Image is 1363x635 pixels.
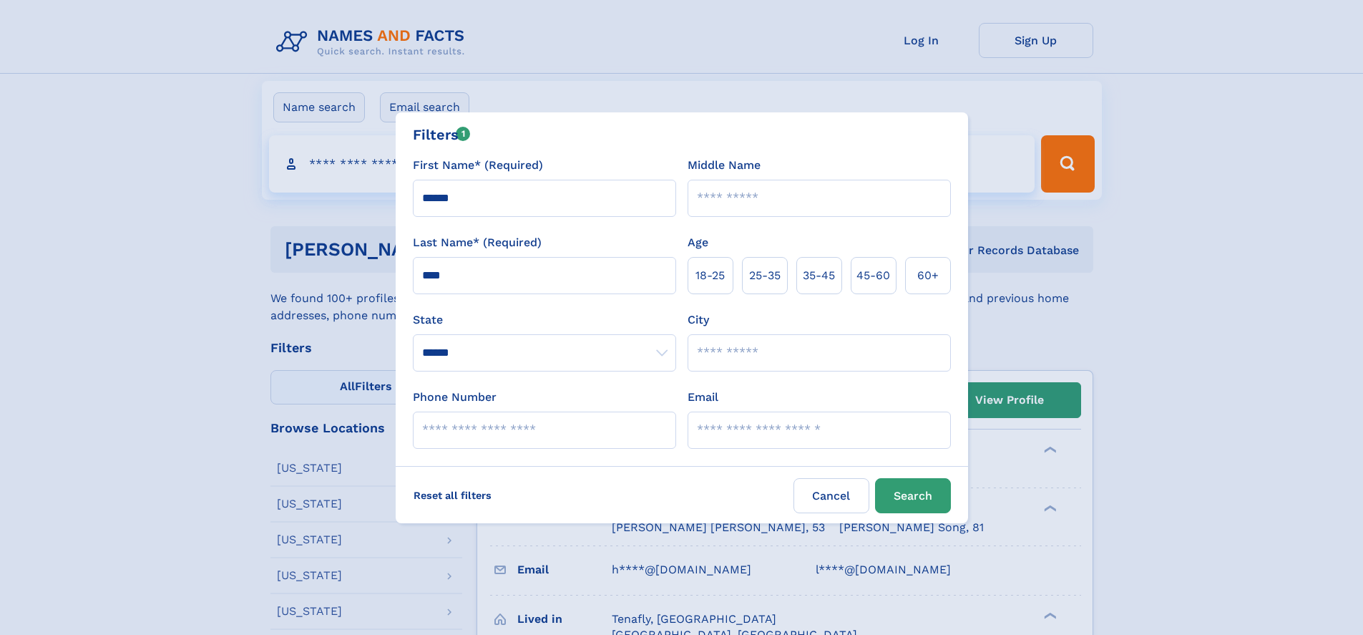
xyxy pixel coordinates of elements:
label: Phone Number [413,389,497,406]
label: Age [688,234,708,251]
div: Filters [413,124,471,145]
label: Middle Name [688,157,761,174]
label: First Name* (Required) [413,157,543,174]
span: 35‑45 [803,267,835,284]
span: 25‑35 [749,267,781,284]
span: 45‑60 [856,267,890,284]
label: Last Name* (Required) [413,234,542,251]
span: 18‑25 [695,267,725,284]
label: Cancel [793,478,869,513]
label: City [688,311,709,329]
label: Reset all filters [404,478,501,513]
button: Search [875,478,951,513]
label: State [413,311,676,329]
label: Email [688,389,718,406]
span: 60+ [917,267,939,284]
